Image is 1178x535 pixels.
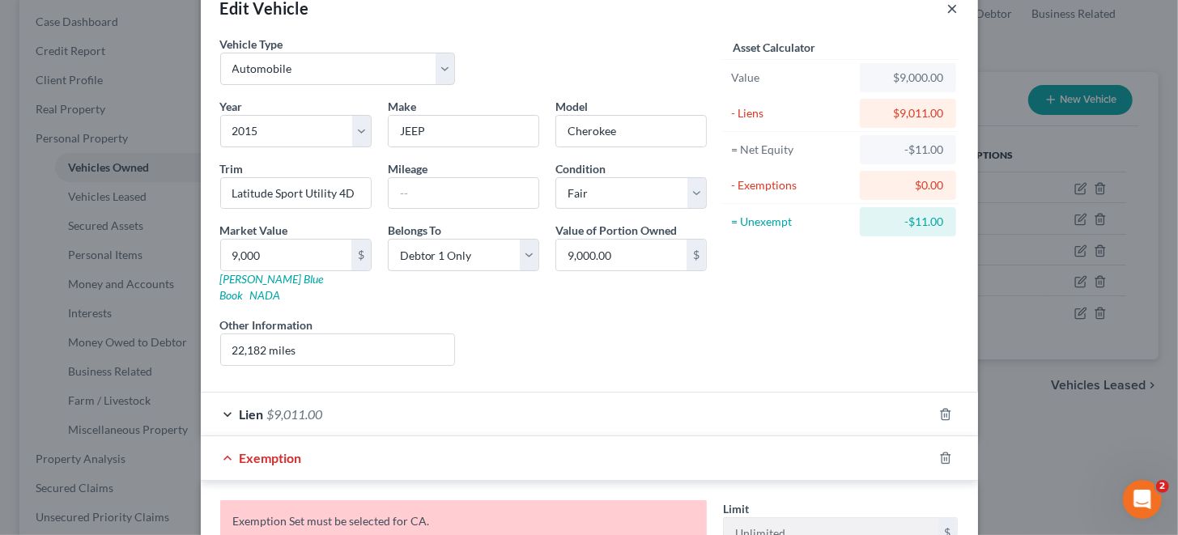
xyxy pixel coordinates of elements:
div: - Liens [731,105,853,121]
label: Year [220,98,243,115]
span: $9,011.00 [267,406,323,422]
div: $ [687,240,706,270]
label: Asset Calculator [733,39,815,56]
div: $9,011.00 [873,105,943,121]
div: -$11.00 [873,142,943,158]
label: Condition [555,160,606,177]
input: (optional) [221,334,455,365]
div: = Unexempt [731,214,853,230]
div: $ [351,240,371,270]
div: $9,000.00 [873,70,943,86]
label: Market Value [220,222,288,239]
label: Other Information [220,316,313,333]
a: NADA [250,288,281,302]
span: Limit [723,502,749,516]
div: - Exemptions [731,177,853,193]
input: -- [389,178,538,209]
span: Make [388,100,416,113]
label: Model [555,98,588,115]
div: -$11.00 [873,214,943,230]
label: Vehicle Type [220,36,283,53]
input: 0.00 [556,240,687,270]
label: Mileage [388,160,427,177]
div: $0.00 [873,177,943,193]
label: Value of Portion Owned [555,222,677,239]
span: Lien [240,406,264,422]
input: ex. Altima [556,116,706,146]
span: 2 [1156,480,1169,493]
a: [PERSON_NAME] Blue Book [220,272,324,302]
span: Exemption [240,450,302,465]
label: Trim [220,160,244,177]
div: Value [731,70,853,86]
div: = Net Equity [731,142,853,158]
input: ex. LS, LT, etc [221,178,371,209]
iframe: Intercom live chat [1123,480,1162,519]
input: 0.00 [221,240,351,270]
span: Belongs To [388,223,442,237]
input: ex. Nissan [389,116,538,146]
